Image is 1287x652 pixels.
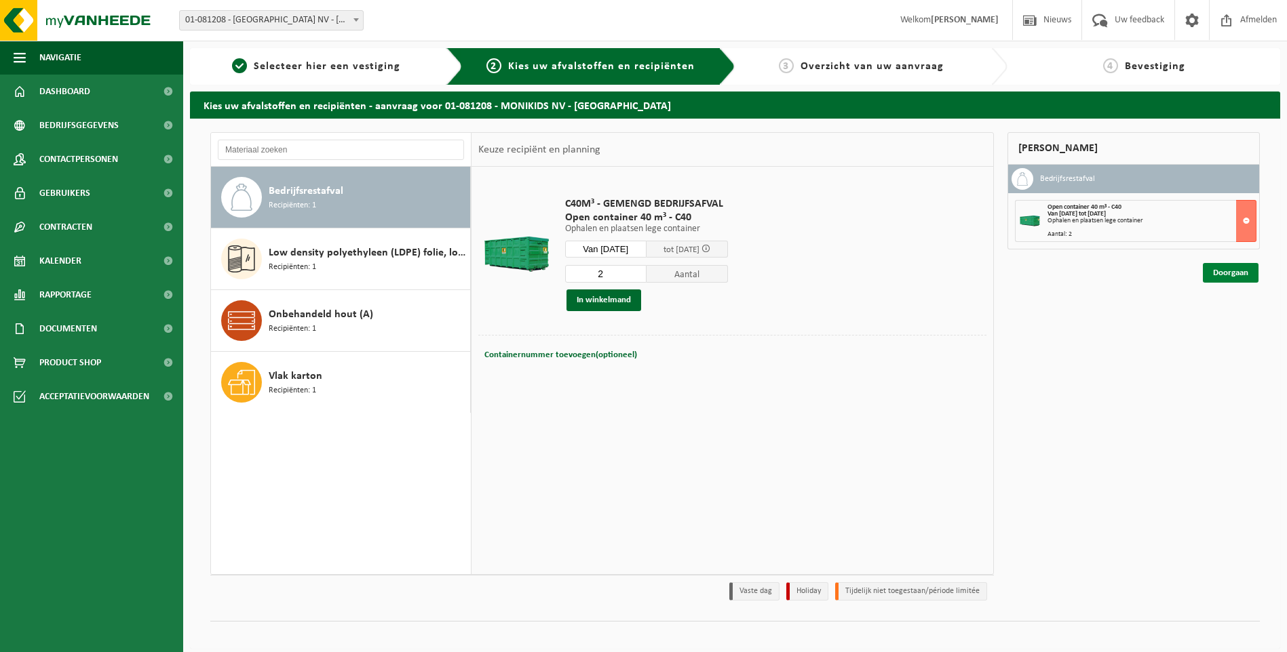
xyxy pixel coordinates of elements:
h2: Kies uw afvalstoffen en recipiënten - aanvraag voor 01-081208 - MONIKIDS NV - [GEOGRAPHIC_DATA] [190,91,1280,118]
span: Navigatie [39,41,81,75]
span: Vlak karton [269,368,322,384]
button: Onbehandeld hout (A) Recipiënten: 1 [211,290,471,352]
span: Overzicht van uw aanvraag [801,61,944,72]
span: Onbehandeld hout (A) [269,306,373,323]
span: Selecteer hier een vestiging [254,61,400,72]
input: Selecteer datum [565,241,647,258]
span: Product Shop [39,346,101,380]
span: Bedrijfsrestafval [269,183,343,199]
a: 1Selecteer hier een vestiging [197,58,436,75]
button: Vlak karton Recipiënten: 1 [211,352,471,413]
span: Open container 40 m³ - C40 [565,211,728,224]
span: Acceptatievoorwaarden [39,380,149,413]
li: Vaste dag [729,582,780,600]
span: Documenten [39,312,97,346]
span: Kies uw afvalstoffen en recipiënten [508,61,695,72]
button: Bedrijfsrestafval Recipiënten: 1 [211,167,471,228]
span: 01-081208 - MONIKIDS NV - SINT-NIKLAAS [179,10,364,30]
strong: Van [DATE] tot [DATE] [1048,210,1106,218]
li: Tijdelijk niet toegestaan/période limitée [835,582,987,600]
span: C40M³ - GEMENGD BEDRIJFSAFVAL [565,197,728,211]
span: Kalender [39,244,81,278]
button: Containernummer toevoegen(optioneel) [483,346,638,365]
input: Materiaal zoeken [218,140,464,160]
span: Bedrijfsgegevens [39,108,119,142]
button: Low density polyethyleen (LDPE) folie, los, naturel Recipiënten: 1 [211,228,471,290]
p: Ophalen en plaatsen lege container [565,224,728,234]
span: Recipiënten: 1 [269,384,316,397]
span: Bevestiging [1125,61,1185,72]
span: 4 [1103,58,1118,73]
div: Ophalen en plaatsen lege container [1048,218,1256,224]
span: Containernummer toevoegen(optioneel) [484,350,637,359]
span: tot [DATE] [664,245,699,254]
span: Contracten [39,210,92,244]
button: In winkelmand [566,289,641,311]
span: Contactpersonen [39,142,118,176]
span: Gebruikers [39,176,90,210]
span: 01-081208 - MONIKIDS NV - SINT-NIKLAAS [180,11,363,30]
a: Doorgaan [1203,263,1259,283]
span: Low density polyethyleen (LDPE) folie, los, naturel [269,245,467,261]
span: 3 [779,58,794,73]
span: Open container 40 m³ - C40 [1048,203,1121,211]
div: Aantal: 2 [1048,231,1256,238]
span: Recipiënten: 1 [269,261,316,274]
li: Holiday [786,582,828,600]
div: Keuze recipiënt en planning [472,133,607,167]
span: 1 [232,58,247,73]
span: 2 [486,58,501,73]
span: Rapportage [39,278,92,312]
span: Recipiënten: 1 [269,323,316,335]
strong: [PERSON_NAME] [931,15,999,25]
div: [PERSON_NAME] [1007,132,1260,165]
span: Recipiënten: 1 [269,199,316,212]
h3: Bedrijfsrestafval [1040,168,1095,190]
span: Aantal [647,265,728,283]
span: Dashboard [39,75,90,108]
